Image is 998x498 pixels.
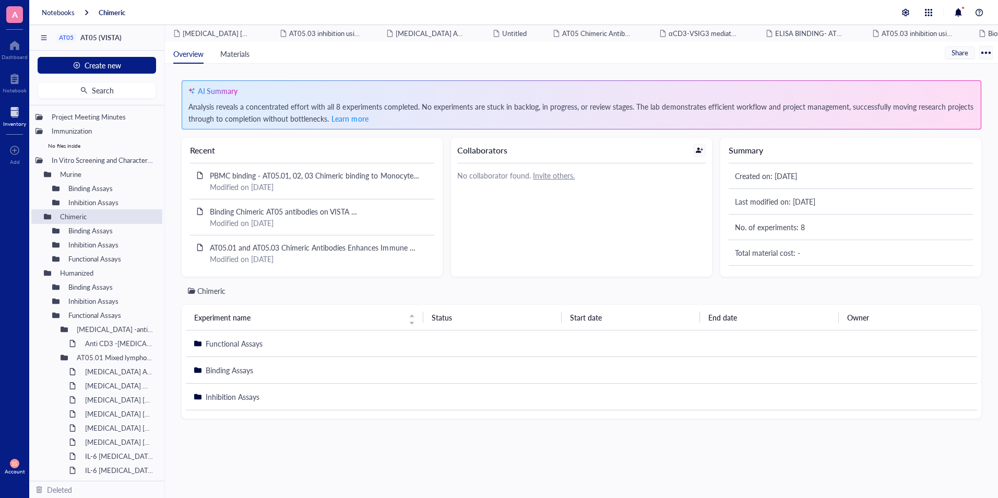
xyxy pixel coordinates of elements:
[735,170,967,182] div: Created on: [DATE]
[729,144,973,157] div: Summary
[735,221,967,233] div: No. of experiments: 8
[55,209,158,224] div: Chimeric
[210,217,428,229] div: Modified on [DATE]
[80,393,158,407] div: [MEDICAL_DATA] [MEDICAL_DATA] measurement MLR 17 & 18 PBMC
[210,181,428,193] div: Modified on [DATE]
[3,121,26,127] div: Inventory
[31,138,162,153] div: No files inside
[206,338,263,349] span: Functional Assays
[206,365,253,375] span: Binding Assays
[64,195,158,210] div: Inhibition Assays
[5,468,25,475] div: Account
[64,238,158,252] div: Inhibition Assays
[64,294,158,309] div: Inhibition Assays
[210,253,428,265] div: Modified on [DATE]
[3,70,27,93] a: Notebook
[47,484,72,495] div: Deleted
[188,101,975,125] div: Analysis reveals a concentrated effort with all 8 experiments completed. No experiments are stuck...
[945,46,975,59] button: Share
[210,242,415,276] span: AT05.01 and AT05.03 Chimeric Antibodies Enhances Immune Response by Increasing Releases of IFN-γ,...
[80,463,158,478] div: IL-6 [MEDICAL_DATA] release of AT05.01 variations in mixed Lymphocytes assay (PBMC) (MLR 7 & 5)
[64,308,158,323] div: Functional Assays
[42,8,75,17] a: Notebooks
[2,54,28,60] div: Dashboard
[80,364,158,379] div: [MEDICAL_DATA] AT05.01 V7 & V15 & Chimeric MLR 17 & 18 PBMC
[331,112,369,125] button: Learn more
[2,37,28,60] a: Dashboard
[210,170,419,192] span: PBMC binding - AT05.01, 02, 03 Chimeric binding to Monocytes and T cells of PBMC
[64,252,158,266] div: Functional Assays
[80,336,158,351] div: Anti CD3 -[MEDICAL_DATA]- AT05.01 Humanized Antibodies Increased [MEDICAL_DATA] Secretion and Res...
[562,305,700,330] th: Start date
[64,223,158,238] div: Binding Assays
[331,113,368,124] span: Learn more
[12,8,18,21] span: A
[72,350,158,365] div: AT05.01 Mixed lymphocytes assay
[700,305,838,330] th: End date
[38,82,156,99] button: Search
[59,34,74,41] div: AT05
[55,167,158,182] div: Murine
[10,159,20,165] div: Add
[839,305,977,330] th: Owner
[533,170,575,181] u: Invite others.
[72,322,158,337] div: [MEDICAL_DATA] -anti CD3 -VSIG3
[210,206,357,228] span: Binding Chimeric AT05 antibodies on VISTA Transfected [MEDICAL_DATA] cells
[80,435,158,449] div: [MEDICAL_DATA] [MEDICAL_DATA] release from mixed PBMC Donors
[92,86,114,94] span: Search
[3,87,27,93] div: Notebook
[85,61,121,69] span: Create new
[735,196,967,207] div: Last modified on: [DATE]
[197,285,225,297] div: Chimeric
[80,407,158,421] div: [MEDICAL_DATA] [MEDICAL_DATA] release from mixed PBMC Donors AT05.01 variations 12, 16
[173,49,204,59] span: Overview
[206,392,259,402] span: Inhibition Assays
[80,378,158,393] div: [MEDICAL_DATA] Measurement of AT05.01 V7 & V15 & Chimeric in MLR Assay
[457,170,706,181] div: No collaborator found.
[80,32,122,42] span: AT05 (VISTA)
[186,305,423,330] th: Experiment name
[47,153,158,168] div: In Vitro Screening and Characterization
[47,110,158,124] div: Project Meeting Minutes
[3,104,26,127] a: Inventory
[99,8,125,17] a: Chimeric
[55,266,158,280] div: Humanized
[47,124,158,138] div: Immunization
[64,181,158,196] div: Binding Assays
[194,312,402,323] span: Experiment name
[80,477,158,492] div: IL-6 [MEDICAL_DATA] release from mixed PBMC Donors 17 & 18 using AT05.01 variations
[80,421,158,435] div: [MEDICAL_DATA] [MEDICAL_DATA] release from mixed PBMC Donors AT05.01 variations 11, 16
[952,48,968,57] span: Share
[38,57,156,74] button: Create new
[423,305,562,330] th: Status
[735,247,967,258] div: Total material cost: -
[12,461,17,467] span: SS
[220,49,249,59] span: Materials
[457,144,507,157] div: Collaborators
[198,85,237,97] div: AI Summary
[64,280,158,294] div: Binding Assays
[80,449,158,464] div: IL-6 [MEDICAL_DATA] release of AT05.01 variations in mixed Lymphocytes assay (PBMC) (MLR 17 & 15)
[190,144,434,157] div: Recent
